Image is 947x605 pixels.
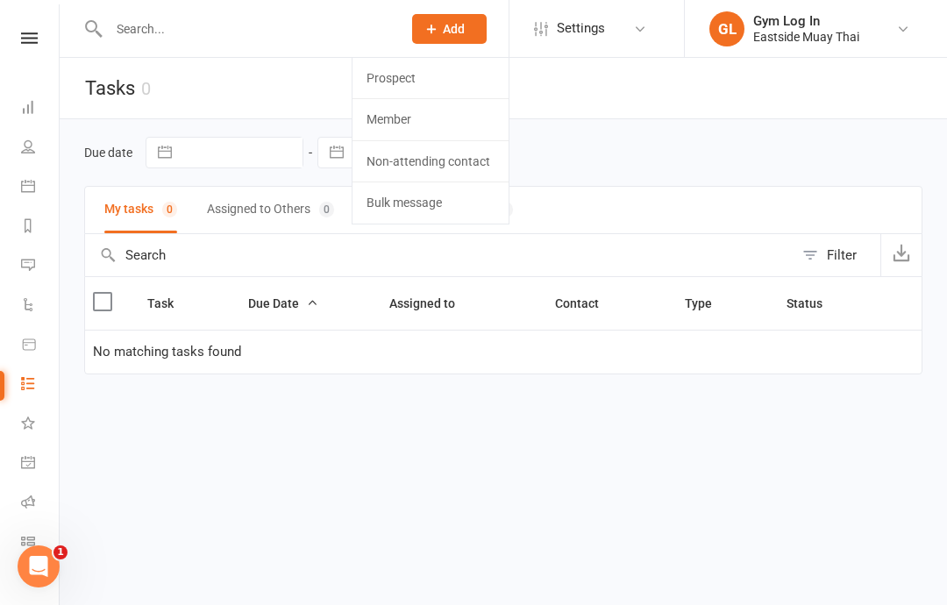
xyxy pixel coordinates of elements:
label: Due date [84,146,132,160]
button: My tasks0 [104,187,177,233]
h1: Tasks [60,58,151,118]
a: Bulk message [352,182,509,223]
span: 1 [53,545,68,559]
button: Task [147,293,193,314]
a: Calendar [21,168,61,208]
button: Add [412,14,487,44]
span: Contact [555,296,618,310]
a: Reports [21,208,61,247]
a: Prospect [352,58,509,98]
input: Search [85,234,794,276]
a: Non-attending contact [352,141,509,181]
span: Settings [557,9,605,48]
a: Class kiosk mode [21,523,61,563]
div: Filter [827,245,857,266]
iframe: Intercom live chat [18,545,60,587]
button: Type [685,293,731,314]
span: Type [685,296,731,310]
button: Filter [794,234,880,276]
a: Roll call kiosk mode [21,484,61,523]
span: Due Date [248,296,318,310]
div: 0 [319,202,334,217]
div: GL [709,11,744,46]
a: General attendance kiosk mode [21,445,61,484]
button: Contact [555,293,618,314]
span: Add [443,22,465,36]
button: Assigned to Others0 [207,187,334,233]
td: No matching tasks found [85,330,922,374]
div: Eastside Muay Thai [753,29,859,45]
a: Member [352,99,509,139]
button: Due Date [248,293,318,314]
div: 0 [162,202,177,217]
button: Status [787,293,842,314]
span: Assigned to [389,296,474,310]
a: What's New [21,405,61,445]
a: Dashboard [21,89,61,129]
input: Search... [103,17,389,41]
span: Task [147,296,193,310]
a: Product Sales [21,326,61,366]
div: Gym Log In [753,13,859,29]
a: People [21,129,61,168]
button: Assigned to [389,293,474,314]
div: 0 [141,78,151,99]
span: Status [787,296,842,310]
